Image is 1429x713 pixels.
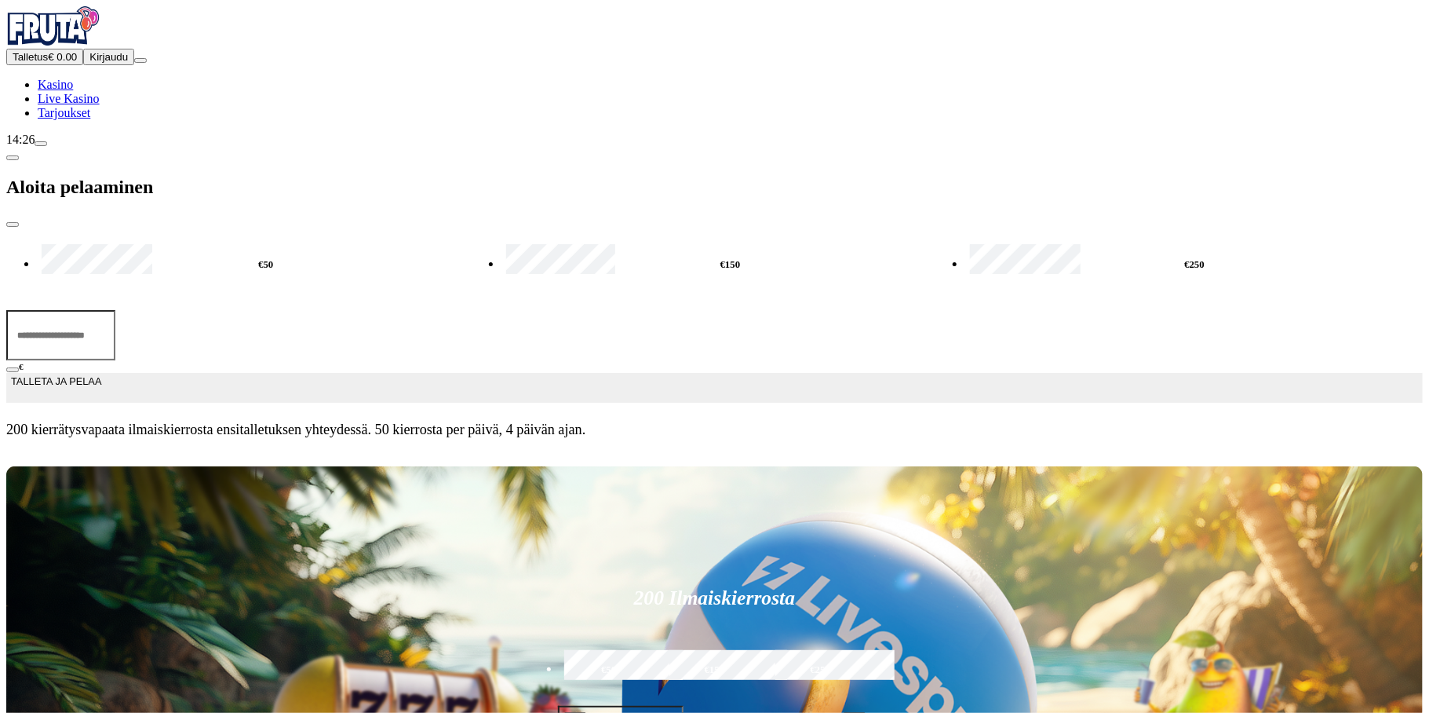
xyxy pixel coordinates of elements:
span: TALLETA JA PELAA [11,374,101,402]
a: Live Kasino [38,92,100,105]
nav: Primary [6,6,1423,120]
label: €250 [771,648,869,693]
button: menu [134,58,147,63]
span: 14:26 [6,133,35,146]
a: Kasino [38,78,73,91]
button: live-chat [35,141,47,146]
button: Kirjaudu [83,49,134,65]
label: €50 [38,242,494,287]
span: 200 kierrätysvapaata ilmaiskierrosta ensitalletuksen yhteydessä. 50 kierrosta per päivä, 4 päivän... [6,422,1423,438]
span: Talletus [13,51,48,63]
button: eye icon [6,367,19,372]
label: €250 [966,242,1423,287]
button: Talletusplus icon€ 0.00 [6,49,83,65]
label: €50 [560,648,658,693]
nav: Main menu [6,78,1423,120]
button: chevron-left icon [6,155,19,160]
h2: Aloita pelaaminen [6,177,1423,198]
span: € [19,362,24,371]
button: TALLETA JA PELAA [6,373,1423,403]
span: Kirjaudu [89,51,128,63]
a: Fruta [6,35,100,48]
img: Fruta [6,6,100,46]
span: € 0.00 [48,51,77,63]
label: €150 [665,648,764,693]
label: €150 [502,242,959,287]
button: close [6,222,19,227]
a: Tarjoukset [38,106,90,119]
